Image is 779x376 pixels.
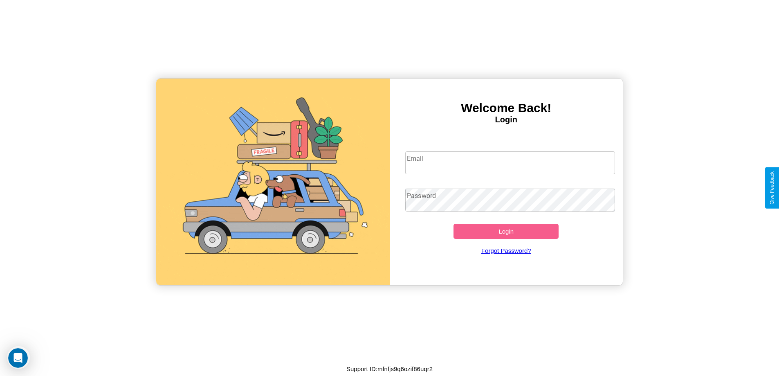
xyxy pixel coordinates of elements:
img: gif [156,79,390,285]
button: Login [453,224,559,239]
a: Forgot Password? [401,239,611,262]
iframe: Intercom live chat [8,348,28,368]
div: Give Feedback [769,171,775,205]
p: Support ID: mfnfjs9q6ozif86uqr2 [346,363,433,374]
iframe: Intercom live chat discovery launcher [7,346,30,369]
h3: Welcome Back! [390,101,623,115]
h4: Login [390,115,623,124]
